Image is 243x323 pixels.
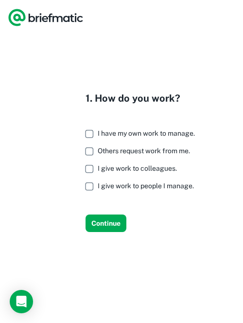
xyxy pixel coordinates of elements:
[10,290,33,313] div: Load Chat
[98,182,194,190] span: I give work to people I manage.
[86,215,126,232] button: Continue
[98,147,190,155] span: Others request work from me.
[86,91,203,106] h4: 1. How do you work?
[98,164,177,172] span: I give work to colleagues.
[8,8,84,27] a: Logo
[98,129,195,137] span: I have my own work to manage.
